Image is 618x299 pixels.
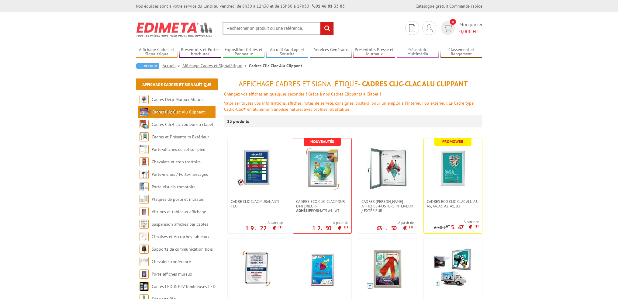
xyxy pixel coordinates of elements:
[409,224,414,230] sup: HT
[432,148,474,190] img: Cadres Eco Clic-Clac alu A6, A5, A4, A3, A2, A1, B2
[475,224,479,229] sup: HT
[443,25,452,32] img: devis rapide
[140,220,149,229] img: Suspension affiches par câbles
[228,199,286,208] a: Cadre CLIC CLAC Mural ANTI-FEU
[152,172,208,177] a: Porte-menus / Porte-messages
[227,115,250,127] p: 13 produits
[140,245,149,254] img: Supports de communication bois
[140,95,149,104] img: Cadres Deco Muraux Alu ou Bois
[182,63,249,68] a: Affichage Cadres et Signalétique
[163,63,182,68] a: Accueil
[224,91,381,97] font: Changez vos affiches en quelques secondes ! Grâce à nos Cadres Clippants à Clapet !
[434,219,479,224] span: A partir de
[140,132,149,141] img: Cadres et Présentoirs Extérieur
[296,199,348,213] span: Cadres Eco Clic-Clac pour l'intérieur - formats A4 - A3
[136,3,345,9] div: Nos équipes sont à votre service du lundi au vendredi de 8h30 à 12h30 et de 13h30 à 17h30
[459,28,469,34] span: 0,00
[140,145,149,154] img: Porte-affiches de sol sur pied
[140,282,149,291] img: Cadres LED & PLV lumineuses LED
[301,148,344,190] img: Cadres Eco Clic-Clac pour l'intérieur - <strong>Adhésif</strong> formats A4 - A3
[416,3,448,9] a: Catalogue gratuit
[449,3,482,9] a: Commande rapide
[416,3,482,9] div: |
[312,3,345,9] strong: 01 46 81 33 03
[312,220,348,225] span: A partir de
[152,234,209,239] a: Cimaises et Accroches tableaux
[140,269,149,279] img: Porte-affiches muraux
[140,170,149,179] img: Porte-menus / Porte-messages
[409,24,415,32] img: devis rapide
[376,226,414,230] p: 63.50 €
[434,225,450,230] p: 6.30 €
[245,226,283,230] p: 19.22 €
[140,257,149,266] img: Chevalets conférence
[152,147,205,152] a: Porte-affiches de sol sur pied
[152,246,213,252] a: Supports de communication bois
[136,18,213,41] img: Edimeta
[152,221,208,227] a: Suspension affiches par câbles
[152,196,204,202] a: Plaques de porte et murales
[152,284,216,289] a: Cadres LED & PLV lumineuses LED
[152,109,205,115] a: Cadres Clic-Clac Alu Clippant
[224,80,482,88] h1: - Cadres Clic-Clac Alu Clippant
[278,224,283,230] sup: HT
[293,199,351,213] a: Cadres Eco Clic-Clac pour l'intérieur -Adhésifformats A4 - A3
[358,199,417,213] a: Cadres [PERSON_NAME] affiches-posters intérieur / extérieur
[301,248,344,290] img: Cadre Clic-Clac Alu affiches tous formats
[366,248,409,290] img: Cadres Etanches Clic-Clac muraux affiches tous formats
[344,224,348,230] sup: HT
[152,184,195,189] a: Porte-visuels comptoirs
[433,248,473,287] img: Cadres Clic-Clac Étanches Sécurisés du A3 au 120 x 160 cm
[459,21,482,35] span: Mon panier
[296,208,311,213] strong: Adhésif
[140,97,203,115] a: Cadres Deco Muraux Alu ou [GEOGRAPHIC_DATA]
[266,47,308,57] a: Accueil Guidage et Sécurité
[446,224,450,228] sup: HT
[249,63,302,69] li: Cadres Clic-Clac Alu Clippant
[140,207,149,216] img: Vitrines et tableaux affichage
[179,47,221,57] a: Présentoirs et Porte-brochures
[140,157,149,166] img: Chevalets et stop trottoirs
[376,220,414,225] span: A partir de
[152,259,191,264] a: Chevalets conférence
[136,47,178,57] a: Affichage Cadres et Signalétique
[136,63,159,69] a: Retour
[310,139,334,144] b: Nouveautés
[142,82,211,87] a: Affichage Cadres et Signalétique
[245,220,283,225] span: A partir de
[366,148,409,190] img: Cadres vitrines affiches-posters intérieur / extérieur
[312,226,348,230] p: 12.50 €
[427,199,479,208] span: Cadres Eco Clic-Clac alu A6, A5, A4, A3, A2, A1, B2
[140,182,149,191] img: Porte-visuels comptoirs
[397,47,439,57] a: Présentoirs Multimédia
[459,28,482,35] span: € HT
[152,122,213,127] a: Cadres Clic-Clac couleurs à clapet
[236,248,278,290] img: Cadres Cadro-Clic® Alu coins chromés tous formats affiches
[450,19,456,25] span: 0
[424,199,482,208] a: Cadres Eco Clic-Clac alu A6, A5, A4, A3, A2, A1, B2
[223,47,265,57] a: Exposition Grilles et Panneaux
[152,271,192,277] a: Porte-affiches muraux
[353,47,395,57] a: Présentoirs Presse et Journaux
[320,22,333,35] input: rechercher
[439,21,482,35] a: devis rapide 0 Mon panier 0,00€ HT
[440,47,482,57] a: Classement et Rangement
[224,100,474,112] font: Valoriser toutes vos informations, affiches, notes de service, consignes, posters pour un emploi ...
[152,159,201,165] a: Chevalets et stop trottoirs
[140,120,149,129] img: Cadres Clic-Clac couleurs à clapet
[152,209,206,214] a: Vitrines et tableaux affichage
[140,232,149,241] img: Cimaises et Accroches tableaux
[310,47,352,57] a: Services Généraux
[361,199,414,213] span: Cadres [PERSON_NAME] affiches-posters intérieur / extérieur
[237,148,277,187] img: Cadre CLIC CLAC Mural ANTI-FEU
[223,22,334,35] input: Rechercher un produit ou une référence...
[426,24,433,32] img: devis rapide
[451,225,479,229] p: 5.67 €
[140,195,149,204] img: Plaques de porte et murales
[231,199,283,208] span: Cadre CLIC CLAC Mural ANTI-FEU
[152,134,209,140] a: Cadres et Présentoirs Extérieur
[239,79,358,89] span: Affichage Cadres et Signalétique
[442,139,463,144] b: Promoweb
